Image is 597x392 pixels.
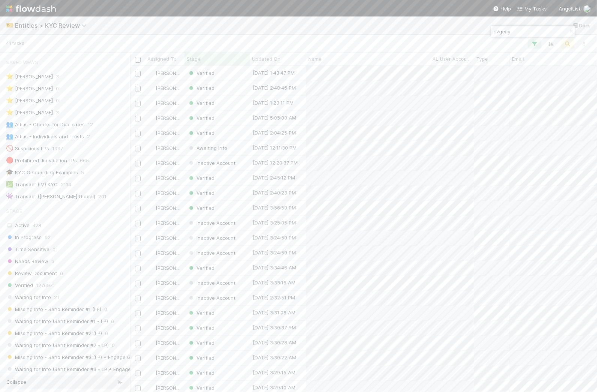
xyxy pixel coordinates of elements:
[196,160,235,166] span: Inactive Account
[252,55,280,63] span: Updated On
[111,317,114,326] span: 0
[148,145,154,151] img: avatar_7d83f73c-397d-4044-baf2-bb2da42e298f.png
[253,174,295,181] div: [DATE] 2:45:12 PM
[6,145,13,151] span: 🚫
[45,233,51,242] span: 92
[572,21,591,30] a: Docs
[81,168,84,177] span: 5
[559,6,580,12] span: AngelList
[6,120,85,129] div: Altius - Checks for Duplicates
[156,280,193,286] span: [PERSON_NAME]
[6,72,53,81] div: [PERSON_NAME]
[156,250,193,256] span: [PERSON_NAME]
[6,379,26,386] span: Collapse
[135,101,141,106] input: Toggle Row Selected
[196,100,214,106] span: Verified
[148,100,154,106] img: avatar_7d83f73c-397d-4044-baf2-bb2da42e298f.png
[156,145,193,151] span: [PERSON_NAME]
[6,341,109,350] span: Waiting for Info (Sent Reminder #2 - LP)
[56,96,59,105] span: 0
[583,5,591,13] img: avatar_ec9c1780-91d7-48bb-898e-5f40cebd5ff8.png
[33,222,41,228] span: 478
[493,5,511,12] div: Help
[253,114,296,121] div: [DATE] 5:05:00 AM
[56,108,59,117] span: 3
[253,144,297,151] div: [DATE] 12:11:30 PM
[56,84,59,93] span: 0
[196,310,214,316] span: Verified
[253,204,296,211] div: [DATE] 3:56:59 PM
[432,55,472,63] span: AL User Account Name
[308,55,322,63] span: Name
[6,132,84,141] div: Altius - Individuals and Trusts
[80,156,89,165] span: 665
[6,221,128,230] div: Active
[156,310,193,316] span: [PERSON_NAME]
[148,265,154,271] img: avatar_7d83f73c-397d-4044-baf2-bb2da42e298f.png
[6,84,53,93] div: [PERSON_NAME]
[253,159,298,166] div: [DATE] 12:20:37 PM
[6,317,108,326] span: Waiting for Info (Sent Reminder #1 - LP)
[6,121,13,127] span: 👥
[196,115,214,121] span: Verified
[88,120,93,129] span: 12
[135,71,141,76] input: Toggle Row Selected
[135,86,141,91] input: Toggle Row Selected
[135,386,141,391] input: Toggle Row Selected
[15,22,90,29] span: Entities > KYC Review
[135,131,141,136] input: Toggle Row Selected
[253,369,295,376] div: [DATE] 3:29:15 AM
[6,96,53,105] div: [PERSON_NAME]
[148,235,154,241] img: avatar_73a733c5-ce41-4a22-8c93-0dca612da21e.png
[135,116,141,121] input: Toggle Row Selected
[196,295,235,301] span: Inactive Account
[6,305,101,314] span: Missing Info - Send Reminder #1 (LP)
[104,305,107,314] span: 0
[196,85,214,91] span: Verified
[253,264,296,271] div: [DATE] 3:34:46 AM
[253,354,296,361] div: [DATE] 3:30:22 AM
[517,6,547,12] span: My Tasks
[52,245,55,254] span: 0
[6,156,77,165] div: Prohibited Jurisdiction LPs
[253,384,295,391] div: [DATE] 3:29:10 AM
[135,176,141,181] input: Toggle Row Selected
[253,309,295,316] div: [DATE] 3:31:08 AM
[156,70,193,76] span: [PERSON_NAME]
[253,339,296,346] div: [DATE] 3:30:28 AM
[6,180,58,189] div: Transact (IM) KYC
[148,250,154,256] img: avatar_ec94f6e9-05c5-4d36-a6c8-d0cea77c3c29.png
[135,341,141,346] input: Toggle Row Selected
[196,340,214,346] span: Verified
[6,193,13,199] span: 👾
[156,385,193,391] span: [PERSON_NAME]
[135,191,141,196] input: Toggle Row Selected
[148,175,154,181] img: avatar_73a733c5-ce41-4a22-8c93-0dca612da21e.png
[6,192,95,201] div: Transact ([PERSON_NAME] Global)
[253,219,296,226] div: [DATE] 3:25:05 PM
[105,329,108,338] span: 0
[156,100,193,106] span: [PERSON_NAME]
[135,236,141,241] input: Toggle Row Selected
[6,181,13,187] span: 💹
[253,324,296,331] div: [DATE] 3:30:37 AM
[6,133,13,139] span: 👥
[98,192,106,201] span: 201
[148,205,154,211] img: avatar_ec94f6e9-05c5-4d36-a6c8-d0cea77c3c29.png
[6,157,13,163] span: 🔴
[492,27,567,36] input: Search...
[196,145,227,151] span: Awaiting Info
[196,370,214,376] span: Verified
[148,190,154,196] img: avatar_7d83f73c-397d-4044-baf2-bb2da42e298f.png
[253,129,296,136] div: [DATE] 2:04:25 PM
[156,220,193,226] span: [PERSON_NAME]
[156,295,193,301] span: [PERSON_NAME]
[6,85,13,91] span: ⭐
[148,115,154,121] img: avatar_7d83f73c-397d-4044-baf2-bb2da42e298f.png
[135,326,141,331] input: Toggle Row Selected
[147,55,177,63] span: Assigned To
[156,175,193,181] span: [PERSON_NAME]
[56,72,59,81] span: 3
[196,70,214,76] span: Verified
[135,311,141,316] input: Toggle Row Selected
